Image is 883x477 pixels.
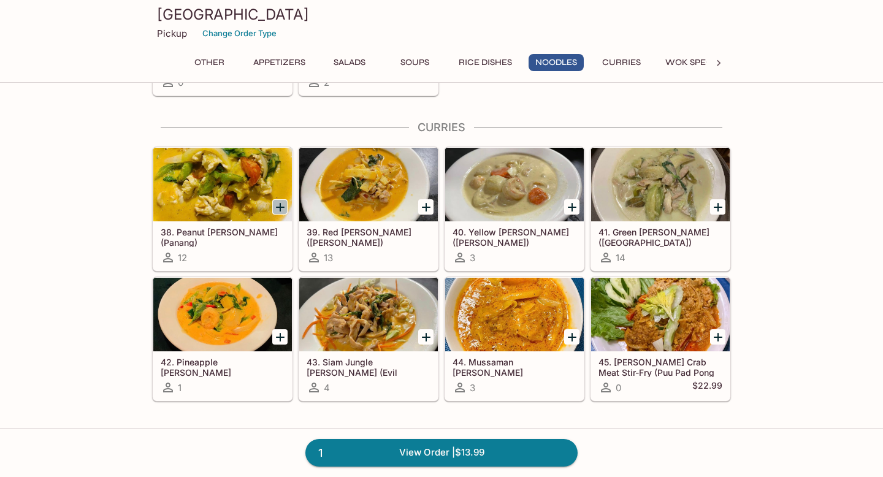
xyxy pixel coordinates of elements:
[305,439,578,466] a: 1View Order |$13.99
[247,54,312,71] button: Appetizers
[591,277,730,401] a: 45. [PERSON_NAME] Crab Meat Stir-Fry (Puu Pad Pong [PERSON_NAME])0$22.99
[299,148,438,221] div: 39. Red Curry (Gaeng Dang)
[153,148,292,221] div: 38. Peanut Curry (Panang)
[418,199,434,215] button: Add 39. Red Curry (Gaeng Dang)
[157,28,187,39] p: Pickup
[307,227,430,247] h5: 39. Red [PERSON_NAME] ([PERSON_NAME])
[591,147,730,271] a: 41. Green [PERSON_NAME] ([GEOGRAPHIC_DATA])14
[616,252,625,264] span: 14
[153,147,292,271] a: 38. Peanut [PERSON_NAME] (Panang)12
[152,121,731,134] h4: Curries
[598,227,722,247] h5: 41. Green [PERSON_NAME] ([GEOGRAPHIC_DATA])
[299,277,438,401] a: 43. Siam Jungle [PERSON_NAME] (Evil [PERSON_NAME])4
[197,24,282,43] button: Change Order Type
[182,54,237,71] button: Other
[452,54,519,71] button: Rice Dishes
[616,382,621,394] span: 0
[564,329,579,345] button: Add 44. Mussaman Curry
[307,357,430,377] h5: 43. Siam Jungle [PERSON_NAME] (Evil [PERSON_NAME])
[470,252,475,264] span: 3
[594,54,649,71] button: Curries
[529,54,584,71] button: Noodles
[387,54,442,71] button: Soups
[445,148,584,221] div: 40. Yellow Curry (Gaeng Kari)
[161,227,285,247] h5: 38. Peanut [PERSON_NAME] (Panang)
[598,357,722,377] h5: 45. [PERSON_NAME] Crab Meat Stir-Fry (Puu Pad Pong [PERSON_NAME])
[311,445,330,462] span: 1
[445,147,584,271] a: 40. Yellow [PERSON_NAME] ([PERSON_NAME])3
[453,227,576,247] h5: 40. Yellow [PERSON_NAME] ([PERSON_NAME])
[153,277,292,401] a: 42. Pineapple [PERSON_NAME] ([PERSON_NAME] Saparot)1
[178,382,182,394] span: 1
[445,278,584,351] div: 44. Mussaman Curry
[157,5,726,24] h3: [GEOGRAPHIC_DATA]
[324,382,330,394] span: 4
[152,426,731,440] h4: Wok Specialties
[178,252,187,264] span: 12
[591,278,730,351] div: 45. Curry Crab Meat Stir-Fry (Puu Pad Pong Karee)
[322,54,377,71] button: Salads
[470,382,475,394] span: 3
[710,199,725,215] button: Add 41. Green Curry (Gaeng Daeng)
[453,357,576,377] h5: 44. Mussaman [PERSON_NAME]
[591,148,730,221] div: 41. Green Curry (Gaeng Daeng)
[445,277,584,401] a: 44. Mussaman [PERSON_NAME]3
[324,252,333,264] span: 13
[272,329,288,345] button: Add 42. Pineapple Curry (Gaeng Saparot)
[564,199,579,215] button: Add 40. Yellow Curry (Gaeng Kari)
[161,357,285,377] h5: 42. Pineapple [PERSON_NAME] ([PERSON_NAME] Saparot)
[418,329,434,345] button: Add 43. Siam Jungle Curry (Evil Curry)
[272,199,288,215] button: Add 38. Peanut Curry (Panang)
[659,54,749,71] button: Wok Specialties
[692,380,722,395] h5: $22.99
[153,278,292,351] div: 42. Pineapple Curry (Gaeng Saparot)
[710,329,725,345] button: Add 45. Curry Crab Meat Stir-Fry (Puu Pad Pong Karee)
[299,278,438,351] div: 43. Siam Jungle Curry (Evil Curry)
[299,147,438,271] a: 39. Red [PERSON_NAME] ([PERSON_NAME])13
